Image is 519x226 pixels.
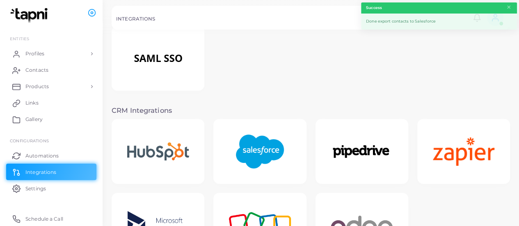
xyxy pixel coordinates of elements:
[25,66,48,74] span: Contacts
[25,83,49,90] span: Products
[25,215,63,223] span: Schedule a Call
[322,135,401,169] img: Pipedrive
[6,95,96,111] a: Links
[6,147,96,164] a: Automations
[25,99,39,107] span: Links
[424,129,503,175] img: Zapier
[25,116,43,123] span: Gallery
[6,78,96,95] a: Products
[361,14,517,30] div: Done export contacts to Salesforce
[7,8,53,23] img: logo
[506,3,512,12] button: Close
[25,50,44,57] span: Profiles
[25,152,59,160] span: Automations
[119,134,198,169] img: Hubspot
[25,169,56,176] span: Integrations
[227,126,293,177] img: Salesforce
[366,5,382,11] strong: Success
[116,16,155,22] h5: INTEGRATIONS
[10,138,49,143] span: Configurations
[6,111,96,128] a: Gallery
[6,46,96,62] a: Profiles
[6,62,96,78] a: Contacts
[112,107,510,115] h3: CRM Integrations
[6,164,96,180] a: Integrations
[25,185,46,192] span: Settings
[6,180,96,196] a: Settings
[10,36,29,41] span: ENTITIES
[119,42,198,75] img: SAML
